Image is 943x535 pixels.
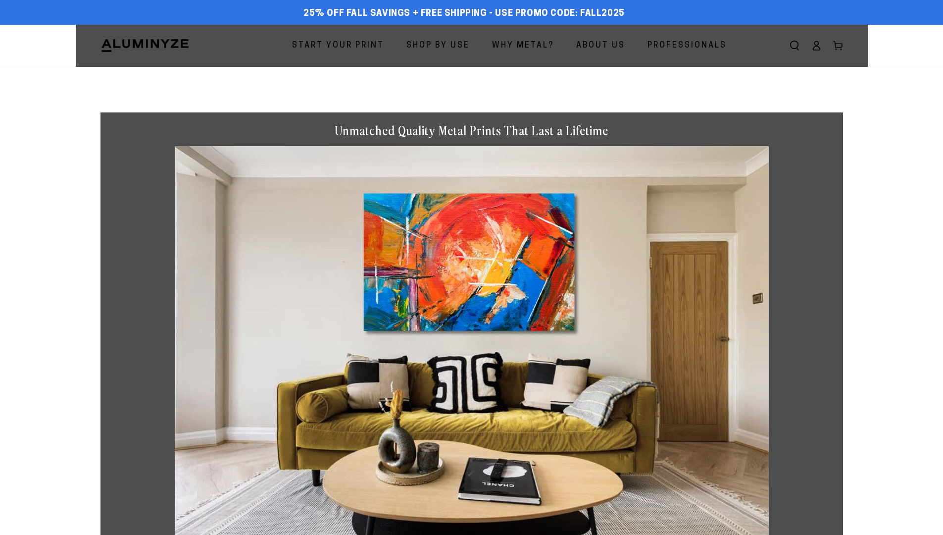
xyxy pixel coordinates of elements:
[399,33,477,59] a: Shop By Use
[647,39,727,53] span: Professionals
[784,35,805,56] summary: Search our site
[100,67,843,93] h1: Metal Prints
[406,39,470,53] span: Shop By Use
[569,33,633,59] a: About Us
[100,38,190,53] img: Aluminyze
[285,33,392,59] a: Start Your Print
[175,122,769,139] h1: Unmatched Quality Metal Prints That Last a Lifetime
[640,33,734,59] a: Professionals
[576,39,625,53] span: About Us
[485,33,561,59] a: Why Metal?
[303,8,625,19] span: 25% off FALL Savings + Free Shipping - Use Promo Code: FALL2025
[292,39,384,53] span: Start Your Print
[492,39,554,53] span: Why Metal?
